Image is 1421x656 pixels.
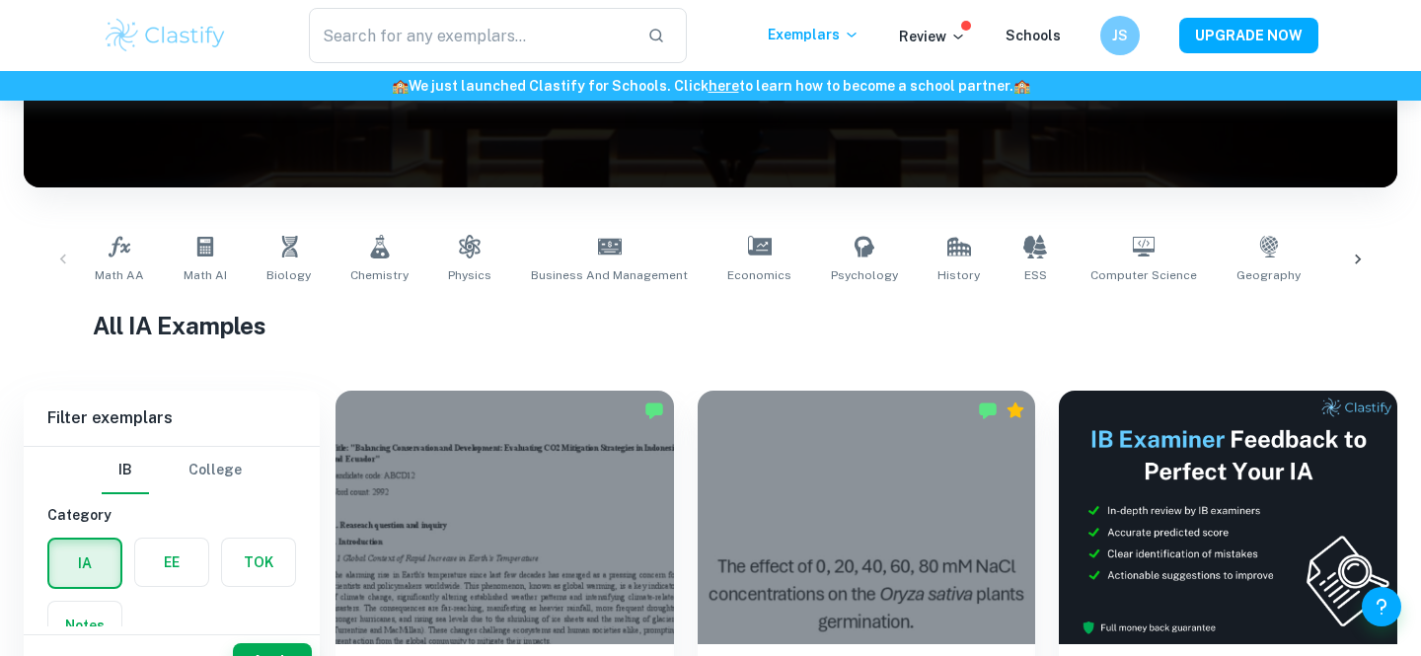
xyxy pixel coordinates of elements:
img: Marked [978,401,998,420]
span: Biology [266,266,311,284]
span: Chemistry [350,266,409,284]
button: TOK [222,539,295,586]
button: College [188,447,242,494]
span: 🏫 [1013,78,1030,94]
span: ESS [1024,266,1047,284]
span: Computer Science [1090,266,1197,284]
span: Physics [448,266,491,284]
span: Math AA [95,266,144,284]
h6: We just launched Clastify for Schools. Click to learn how to become a school partner. [4,75,1417,97]
span: Psychology [831,266,898,284]
div: Filter type choice [102,447,242,494]
button: Notes [48,602,121,649]
input: Search for any exemplars... [309,8,632,63]
span: Geography [1236,266,1301,284]
span: 🏫 [392,78,409,94]
img: Marked [644,401,664,420]
span: History [937,266,980,284]
span: Economics [727,266,791,284]
h6: JS [1109,25,1132,46]
button: JS [1100,16,1140,55]
a: Schools [1006,28,1061,43]
div: Premium [1006,401,1025,420]
button: Help and Feedback [1362,587,1401,626]
span: Business and Management [531,266,688,284]
button: EE [135,539,208,586]
p: Review [899,26,966,47]
p: Exemplars [768,24,860,45]
button: IB [102,447,149,494]
button: IA [49,540,120,587]
img: Clastify logo [103,16,228,55]
button: UPGRADE NOW [1179,18,1318,53]
span: Math AI [184,266,227,284]
a: here [709,78,739,94]
h1: All IA Examples [93,308,1329,343]
img: Thumbnail [1059,391,1397,644]
h6: Category [47,504,296,526]
h6: Filter exemplars [24,391,320,446]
